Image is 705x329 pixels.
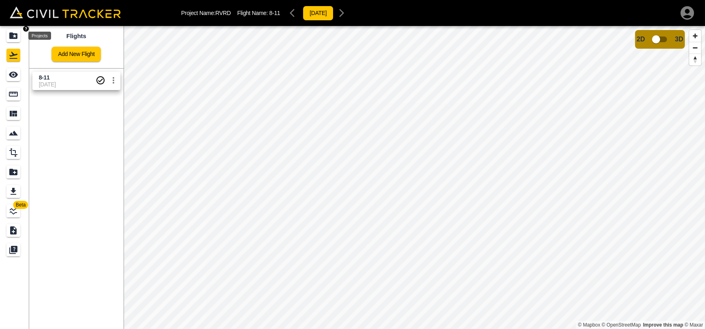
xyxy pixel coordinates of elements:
[28,32,51,40] div: Projects
[684,322,703,328] a: Maxar
[689,54,701,65] button: Reset bearing to north
[303,6,333,21] button: [DATE]
[637,36,645,43] span: 2D
[124,26,705,329] canvas: Map
[602,322,641,328] a: OpenStreetMap
[689,42,701,54] button: Zoom out
[269,10,280,16] span: 8-11
[578,322,600,328] a: Mapbox
[181,10,231,16] p: Project Name: RVRD
[675,36,683,43] span: 3D
[689,30,701,42] button: Zoom in
[10,6,121,18] img: Civil Tracker
[643,322,683,328] a: Map feedback
[237,10,280,16] p: Flight Name:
